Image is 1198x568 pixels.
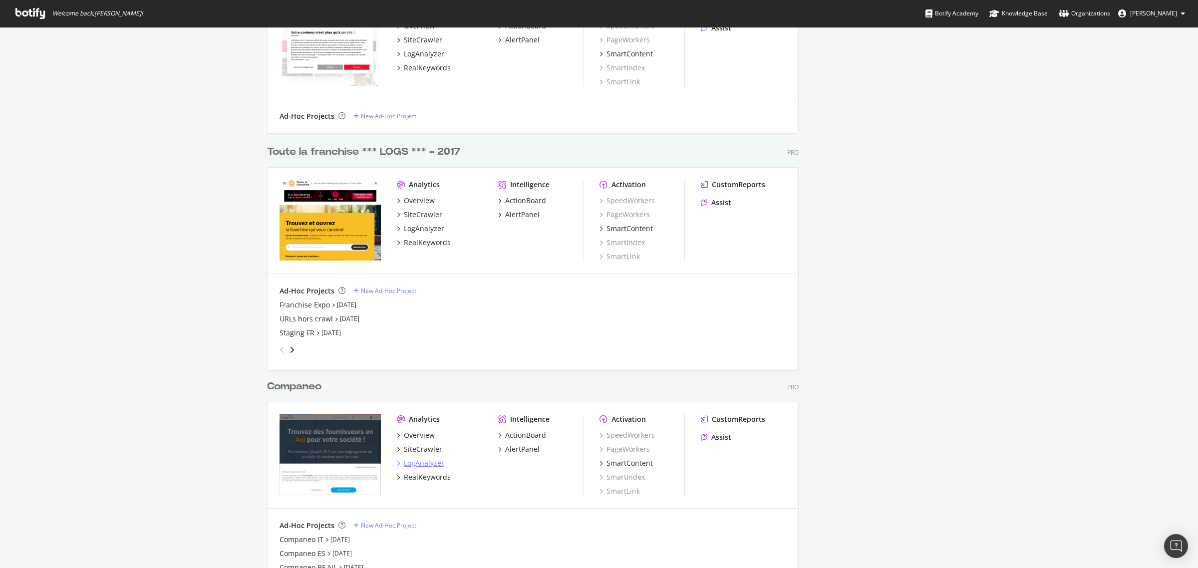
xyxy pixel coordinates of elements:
div: Assist [711,23,731,33]
div: Analytics [409,180,440,190]
a: SpeedWorkers [599,196,655,206]
a: Franchise Expo [280,300,330,310]
div: LogAnalyzer [404,224,444,234]
a: LogAnalyzer [397,49,444,59]
div: ActionBoard [505,430,546,440]
a: Companeo IT [280,535,323,545]
a: SmartIndex [599,238,645,248]
a: [DATE] [332,549,352,558]
a: [DATE] [340,314,359,323]
div: AlertPanel [505,210,540,220]
div: Activation [611,414,646,424]
div: Organizations [1059,8,1110,18]
a: PageWorkers [599,35,650,45]
div: New Ad-Hoc Project [361,112,416,120]
div: SiteCrawler [404,210,442,220]
a: ActionBoard [498,430,546,440]
a: SpeedWorkers [599,430,655,440]
a: [DATE] [321,328,341,337]
div: Intelligence [510,414,550,424]
div: LogAnalyzer [404,458,444,468]
div: Assist [711,432,731,442]
div: RealKeywords [404,238,451,248]
img: toute-la-franchise.com [280,180,381,261]
a: Companeo ES [280,549,325,559]
a: SiteCrawler [397,444,442,454]
a: SmartLink [599,486,640,496]
div: New Ad-Hoc Project [361,286,416,295]
div: AlertPanel [505,35,540,45]
a: PageWorkers [599,444,650,454]
div: Assist [711,198,731,208]
div: Ad-Hoc Projects [280,286,334,296]
div: SmartIndex [599,63,645,73]
div: LogAnalyzer [404,49,444,59]
div: SmartContent [606,49,653,59]
span: Welcome back, [PERSON_NAME] ! [52,9,143,17]
a: LogAnalyzer [397,224,444,234]
a: AlertPanel [498,444,540,454]
a: SmartContent [599,458,653,468]
div: Activation [611,180,646,190]
div: RealKeywords [404,63,451,73]
div: SmartContent [606,224,653,234]
a: Staging FR [280,328,314,338]
a: AlertPanel [498,210,540,220]
a: Overview [397,430,435,440]
div: CustomReports [712,414,765,424]
a: SiteCrawler [397,35,442,45]
div: Pro [787,383,799,391]
div: Overview [404,196,435,206]
a: New Ad-Hoc Project [353,521,416,530]
div: angle-left [276,342,289,358]
div: SmartLink [599,252,640,262]
a: SiteCrawler [397,210,442,220]
div: SiteCrawler [404,35,442,45]
div: AlertPanel [505,444,540,454]
a: AlertPanel [498,35,540,45]
a: ActionBoard [498,196,546,206]
a: RealKeywords [397,63,451,73]
div: PageWorkers [599,210,650,220]
a: CustomReports [701,414,765,424]
a: CustomReports [701,180,765,190]
div: Intelligence [510,180,550,190]
a: Companeo [267,379,325,394]
div: SmartLink [599,77,640,87]
a: RealKeywords [397,238,451,248]
img: lemoniteur.fr [280,5,381,86]
a: [DATE] [330,535,350,544]
div: CustomReports [712,180,765,190]
div: angle-right [289,345,296,355]
a: LogAnalyzer [397,458,444,468]
a: Assist [701,198,731,208]
div: Knowledge Base [989,8,1048,18]
a: Overview [397,196,435,206]
a: URLs hors crawl [280,314,333,324]
a: Assist [701,23,731,33]
div: New Ad-Hoc Project [361,521,416,530]
div: SiteCrawler [404,444,442,454]
a: Assist [701,432,731,442]
div: Ad-Hoc Projects [280,111,334,121]
div: Open Intercom Messenger [1164,534,1188,558]
a: New Ad-Hoc Project [353,286,416,295]
img: companeo.com [280,414,381,495]
div: Overview [404,430,435,440]
a: SmartIndex [599,472,645,482]
button: [PERSON_NAME] [1110,5,1193,21]
a: SmartContent [599,224,653,234]
div: Botify Academy [925,8,978,18]
span: Quentin Arnold [1130,9,1177,17]
div: Pro [787,148,799,157]
div: Analytics [409,414,440,424]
